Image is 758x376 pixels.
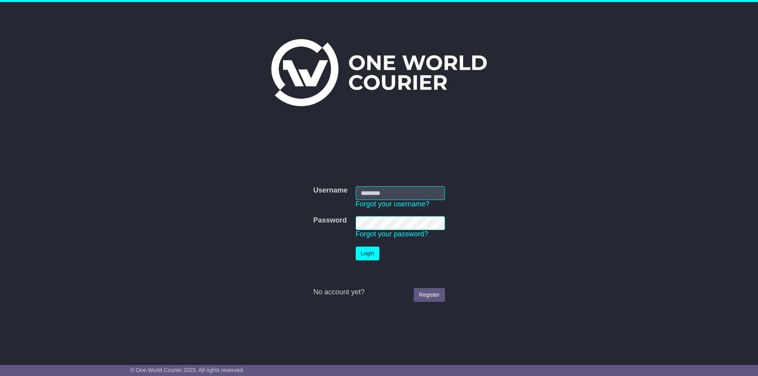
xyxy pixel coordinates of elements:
a: Forgot your username? [356,200,430,208]
button: Login [356,247,379,260]
img: One World [271,39,487,106]
a: Forgot your password? [356,230,428,238]
a: Register [414,288,445,302]
span: © One World Courier 2025. All rights reserved. [130,367,244,373]
label: Username [313,186,347,195]
label: Password [313,216,347,225]
div: No account yet? [313,288,445,297]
